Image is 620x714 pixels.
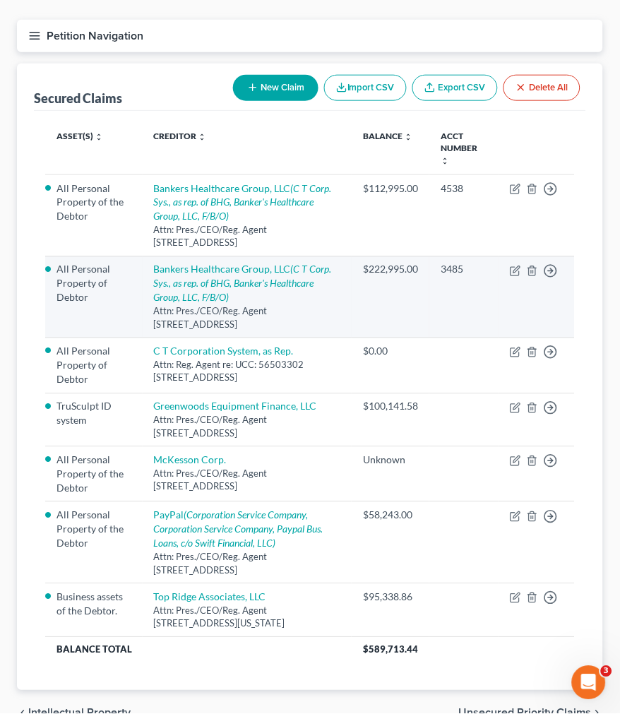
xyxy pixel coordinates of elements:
[441,263,487,277] div: 3485
[56,263,131,305] li: All Personal Property of Debtor
[363,263,418,277] div: $222,995.00
[154,359,341,385] div: Attn: Reg. Agent re: UCC: 56503302 [STREET_ADDRESS]
[154,591,266,603] a: Top Ridge Associates, LLC
[363,508,418,523] div: $58,243.00
[56,400,131,428] li: TruSculpt ID system
[233,75,318,101] button: New Claim
[154,605,341,631] div: Attn: Pres./CEO/Reg. Agent [STREET_ADDRESS][US_STATE]
[601,666,612,677] span: 3
[198,133,207,141] i: unfold_more
[441,131,477,165] a: Acct Number unfold_more
[154,414,341,440] div: Attn: Pres./CEO/Reg. Agent [STREET_ADDRESS]
[154,345,294,357] a: C T Corporation System, as Rep.
[56,345,131,387] li: All Personal Property of Debtor
[56,182,131,224] li: All Personal Property of the Debtor
[363,644,418,655] span: $589,713.44
[56,453,131,496] li: All Personal Property of the Debtor
[572,666,606,700] iframe: Intercom live chat
[154,305,341,331] div: Attn: Pres./CEO/Reg. Agent [STREET_ADDRESS]
[154,263,332,304] i: (C T Corp. Sys., as rep. of BHG, Banker's Healthcare Group, LLC, F/B/O)
[154,454,227,466] a: McKesson Corp.
[95,133,103,141] i: unfold_more
[154,509,323,549] i: (Corporation Service Company, Corporation Service Company, Paypal Bus. Loans, c/o Swift Financial...
[363,131,412,141] a: Balance unfold_more
[404,133,412,141] i: unfold_more
[363,400,418,414] div: $100,141.58
[154,182,332,222] a: Bankers Healthcare Group, LLC(C T Corp. Sys., as rep. of BHG, Banker's Healthcare Group, LLC, F/B/O)
[154,182,332,222] i: (C T Corp. Sys., as rep. of BHG, Banker's Healthcare Group, LLC, F/B/O)
[363,345,418,359] div: $0.00
[56,508,131,551] li: All Personal Property of the Debtor
[363,453,418,468] div: Unknown
[154,400,317,412] a: Greenwoods Equipment Finance, LLC
[154,509,323,549] a: PayPal(Corporation Service Company, Corporation Service Company, Paypal Bus. Loans, c/o Swift Fin...
[154,131,207,141] a: Creditor unfold_more
[154,263,332,304] a: Bankers Healthcare Group, LLC(C T Corp. Sys., as rep. of BHG, Banker's Healthcare Group, LLC, F/B/O)
[412,75,498,101] a: Export CSV
[34,90,122,107] div: Secured Claims
[17,20,603,52] button: Petition Navigation
[154,551,341,577] div: Attn: Pres./CEO/Reg. Agent [STREET_ADDRESS]
[503,75,580,101] button: Delete All
[324,75,407,101] button: Import CSV
[154,224,341,250] div: Attn: Pres./CEO/Reg. Agent [STREET_ADDRESS]
[56,590,131,619] li: Business assets of the Debtor.
[363,182,418,196] div: $112,995.00
[441,182,487,196] div: 4538
[154,468,341,494] div: Attn: Pres./CEO/Reg. Agent [STREET_ADDRESS]
[441,157,449,165] i: unfold_more
[56,131,103,141] a: Asset(s) unfold_more
[363,590,418,605] div: $95,338.86
[45,637,352,662] th: Balance Total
